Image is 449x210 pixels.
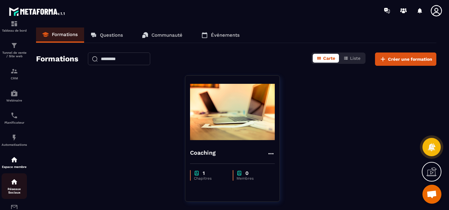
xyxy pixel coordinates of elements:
[2,107,27,129] a: schedulerschedulerPlanificateur
[195,28,246,43] a: Événements
[10,156,18,164] img: automations
[2,121,27,124] p: Planificateur
[2,85,27,107] a: automationsautomationsWebinaire
[10,20,18,27] img: formation
[36,28,84,43] a: Formations
[151,32,182,38] p: Communauté
[2,63,27,85] a: formationformationCRM
[2,37,27,63] a: formationformationTunnel de vente / Site web
[136,28,189,43] a: Communauté
[185,75,288,210] a: formation-backgroundCoachingchapter1Chapitreschapter0Membres
[203,170,205,176] p: 1
[2,99,27,102] p: Webinaire
[323,56,335,61] span: Carte
[9,6,66,17] img: logo
[190,80,275,144] img: formation-background
[10,67,18,75] img: formation
[2,187,27,194] p: Réseaux Sociaux
[388,56,432,62] span: Créer une formation
[10,112,18,119] img: scheduler
[2,151,27,173] a: automationsautomationsEspace membre
[2,29,27,32] p: Tableau de bord
[194,170,200,176] img: chapter
[190,148,216,157] h4: Coaching
[10,178,18,186] img: social-network
[10,90,18,97] img: automations
[52,32,78,37] p: Formations
[2,129,27,151] a: automationsautomationsAutomatisations
[422,185,441,204] a: Ouvrir le chat
[340,54,364,63] button: Liste
[237,176,268,181] p: Membres
[245,170,249,176] p: 0
[36,52,78,66] h2: Formations
[84,28,129,43] a: Questions
[2,77,27,80] p: CRM
[2,143,27,146] p: Automatisations
[2,173,27,199] a: social-networksocial-networkRéseaux Sociaux
[211,32,240,38] p: Événements
[237,170,242,176] img: chapter
[375,52,436,66] button: Créer une formation
[2,165,27,169] p: Espace membre
[10,42,18,49] img: formation
[350,56,360,61] span: Liste
[10,134,18,141] img: automations
[194,176,226,181] p: Chapitres
[313,54,339,63] button: Carte
[100,32,123,38] p: Questions
[2,51,27,58] p: Tunnel de vente / Site web
[2,15,27,37] a: formationformationTableau de bord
